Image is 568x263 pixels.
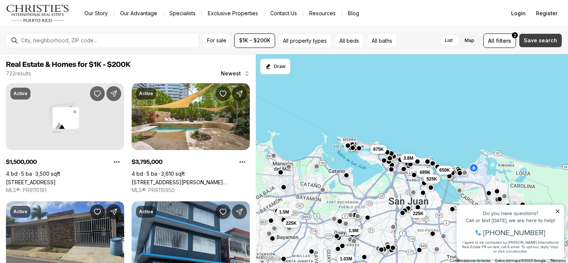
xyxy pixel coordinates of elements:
button: 875K [370,145,387,153]
span: 225K [413,211,424,217]
a: 114 JASPER, BAYAMON PR, 00959 [6,179,56,185]
span: filters [496,37,511,45]
button: Login [507,6,530,21]
span: 3.8M [403,155,413,161]
span: 525K [426,176,437,182]
a: Specialists [164,8,201,19]
span: 225K [286,220,297,226]
button: 1.9M [346,226,362,235]
button: Register [532,6,562,21]
a: Our Story [78,8,114,19]
span: [PHONE_NUMBER] [30,35,93,42]
span: 685K [420,169,430,175]
button: All baths [367,33,397,48]
button: 650K [436,165,453,174]
div: Do you have questions? [8,17,107,22]
button: Start drawing [260,59,290,74]
a: Exclusive Properties [202,8,264,19]
button: For sale [202,33,231,48]
span: 1.9M [349,228,359,234]
div: Call or text [DATE], we are here to help! [8,24,107,29]
button: 1.03M [337,254,355,263]
button: Save Property: G9 VIA 15 URB. VILLA FONTANA [90,204,105,219]
span: Newest [221,71,241,77]
button: Save Property: 11 RODRIGUEZ SERRA ST [216,86,230,101]
p: 722 results [6,71,31,77]
button: Share Property [106,204,121,219]
span: 2 [514,32,516,38]
img: logo [6,4,70,22]
label: Map [459,34,480,47]
button: 525K [423,174,440,183]
button: Allfilters2 [483,33,516,48]
span: 1.5M [279,209,289,215]
span: Login [511,10,526,16]
span: 650K [439,167,450,173]
p: Active [139,91,153,97]
button: 225K [410,209,427,218]
p: Active [13,91,28,97]
p: Active [139,209,153,215]
button: Save Property: 114 JASPER [90,86,105,101]
a: Resources [303,8,342,19]
button: Share Property [232,86,247,101]
span: I agree to be contacted by [PERSON_NAME] International Real Estate PR via text, call & email. To ... [9,46,106,60]
button: Share Property [232,204,247,219]
button: 3.8M [400,154,416,163]
span: For sale [207,38,226,43]
button: All beds [335,33,364,48]
button: Contact Us [264,8,303,19]
button: Share Property [106,86,121,101]
button: Save Property: 309 SEGUNDO RUIZ BELVIS ST [216,204,230,219]
span: Real Estate & Homes for $1K - $200K [6,61,130,68]
button: 1.5M [276,208,292,217]
button: Property options [109,155,124,169]
button: Save search [519,33,562,48]
button: Property options [235,155,250,169]
span: $1K - $200K [239,38,270,43]
a: 11 RODRIGUEZ SERRA ST, SAN JUAN PR, 00907 [132,179,250,185]
a: Our Advantage [114,8,163,19]
span: Register [536,10,558,16]
label: List [439,34,459,47]
button: $1K - $200K [234,33,275,48]
span: All [488,37,494,45]
button: Newest [216,66,254,81]
button: 685K [417,168,433,177]
button: All property types [278,33,332,48]
span: 875K [373,146,384,152]
button: 225K [283,218,300,227]
p: Active [13,209,28,215]
span: Save search [524,38,557,43]
span: 1.03M [340,256,352,262]
a: Blog [342,8,365,19]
